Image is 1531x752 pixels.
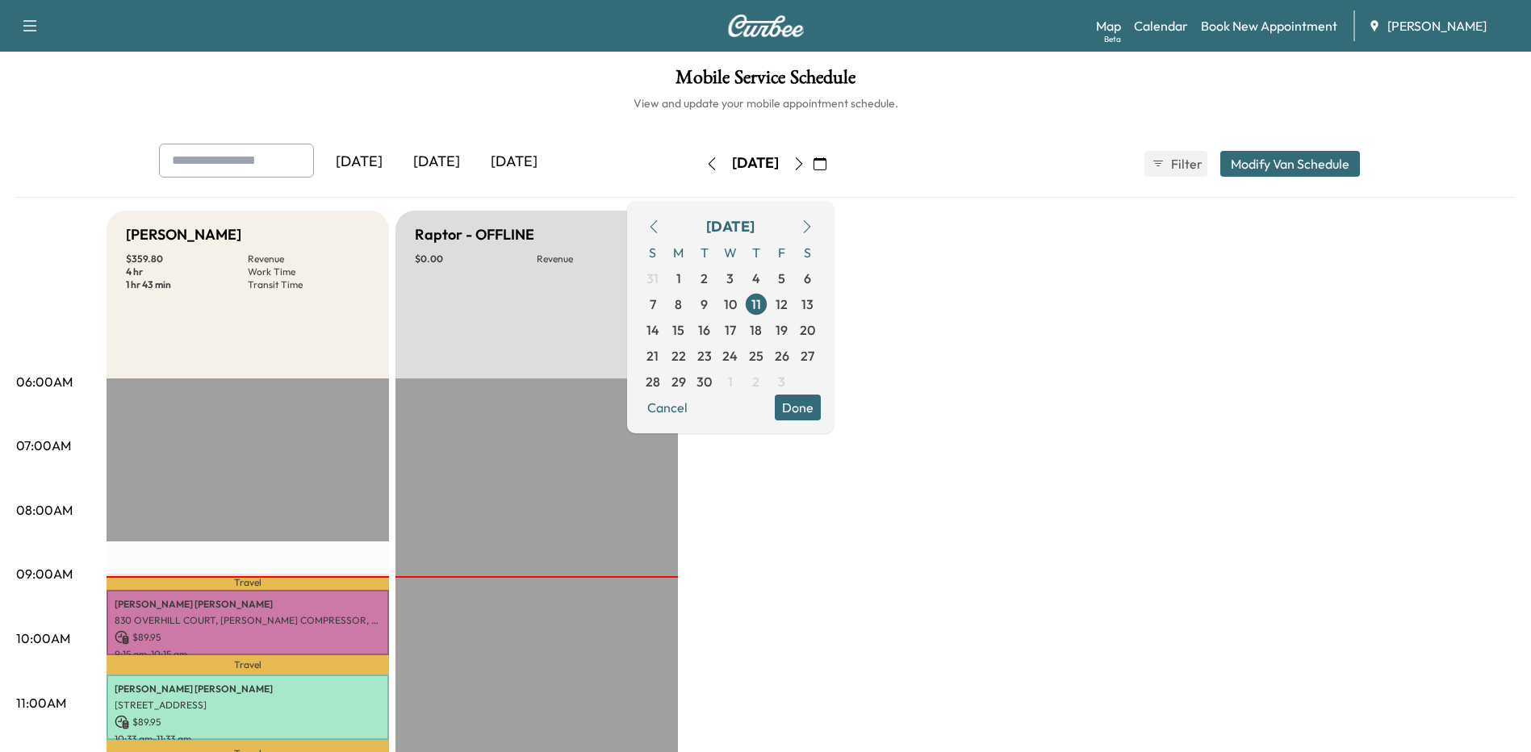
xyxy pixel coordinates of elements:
[640,240,666,265] span: S
[696,372,712,391] span: 30
[728,372,733,391] span: 1
[697,346,712,366] span: 23
[671,346,686,366] span: 22
[706,215,755,238] div: [DATE]
[1104,33,1121,45] div: Beta
[115,733,381,746] p: 10:33 am - 11:33 am
[126,224,241,246] h5: [PERSON_NAME]
[800,320,815,340] span: 20
[107,655,389,675] p: Travel
[16,95,1515,111] h6: View and update your mobile appointment schedule.
[732,153,779,173] div: [DATE]
[725,320,736,340] span: 17
[804,269,811,288] span: 6
[801,295,814,314] span: 13
[115,683,381,696] p: [PERSON_NAME] [PERSON_NAME]
[1387,16,1487,36] span: [PERSON_NAME]
[16,68,1515,95] h1: Mobile Service Schedule
[743,240,769,265] span: T
[475,144,553,181] div: [DATE]
[320,144,398,181] div: [DATE]
[776,320,788,340] span: 19
[107,576,389,590] p: Travel
[248,253,370,265] p: Revenue
[248,278,370,291] p: Transit Time
[248,265,370,278] p: Work Time
[1220,151,1360,177] button: Modify Van Schedule
[751,295,761,314] span: 11
[115,614,381,627] p: 830 OVERHILL COURT, [PERSON_NAME] COMPRESSOR, [GEOGRAPHIC_DATA], [GEOGRAPHIC_DATA]
[775,346,789,366] span: 26
[115,648,381,661] p: 9:15 am - 10:15 am
[701,269,708,288] span: 2
[776,295,788,314] span: 12
[398,144,475,181] div: [DATE]
[676,269,681,288] span: 1
[1096,16,1121,36] a: MapBeta
[752,372,759,391] span: 2
[16,436,71,455] p: 07:00AM
[646,269,659,288] span: 31
[126,265,248,278] p: 4 hr
[16,629,70,648] p: 10:00AM
[726,269,734,288] span: 3
[646,320,659,340] span: 14
[650,295,656,314] span: 7
[801,346,814,366] span: 27
[750,320,762,340] span: 18
[115,630,381,645] p: $ 89.95
[126,278,248,291] p: 1 hr 43 min
[795,240,821,265] span: S
[16,564,73,583] p: 09:00AM
[537,253,659,265] p: Revenue
[1134,16,1188,36] a: Calendar
[640,395,695,420] button: Cancel
[672,320,684,340] span: 15
[778,372,785,391] span: 3
[115,715,381,729] p: $ 89.95
[671,372,686,391] span: 29
[646,346,659,366] span: 21
[1201,16,1337,36] a: Book New Appointment
[698,320,710,340] span: 16
[769,240,795,265] span: F
[16,693,66,712] p: 11:00AM
[415,224,534,246] h5: Raptor - OFFLINE
[717,240,743,265] span: W
[778,269,785,288] span: 5
[16,500,73,520] p: 08:00AM
[115,699,381,712] p: [STREET_ADDRESS]
[675,295,682,314] span: 8
[692,240,717,265] span: T
[666,240,692,265] span: M
[722,346,738,366] span: 24
[646,372,660,391] span: 28
[752,269,760,288] span: 4
[724,295,737,314] span: 10
[749,346,763,366] span: 25
[1144,151,1207,177] button: Filter
[775,395,821,420] button: Done
[16,372,73,391] p: 06:00AM
[415,253,537,265] p: $ 0.00
[727,15,805,37] img: Curbee Logo
[126,253,248,265] p: $ 359.80
[701,295,708,314] span: 9
[1171,154,1200,173] span: Filter
[115,598,381,611] p: [PERSON_NAME] [PERSON_NAME]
